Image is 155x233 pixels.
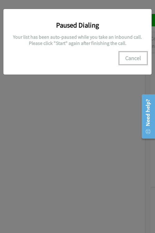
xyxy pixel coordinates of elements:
h3: Paused Dialing [8,21,147,29]
button: Cancel [119,52,147,64]
h5: Your list has been auto-paused while you take an inbound call. Please click "Start" again after f... [8,34,147,46]
iframe: Resource Center [137,92,155,141]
